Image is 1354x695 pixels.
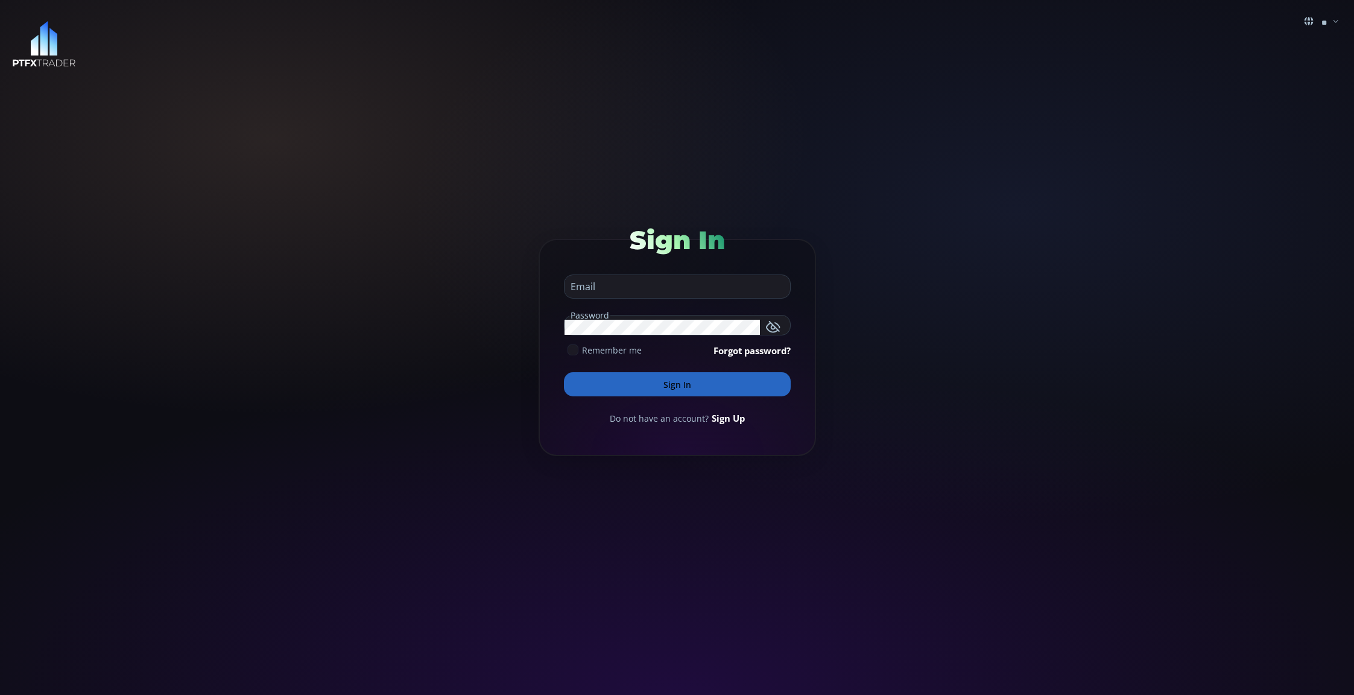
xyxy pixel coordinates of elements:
[12,21,76,68] img: LOGO
[564,411,791,425] div: Do not have an account?
[582,344,642,357] span: Remember me
[713,344,791,357] a: Forgot password?
[630,224,725,256] span: Sign In
[564,372,791,396] button: Sign In
[712,411,745,425] a: Sign Up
